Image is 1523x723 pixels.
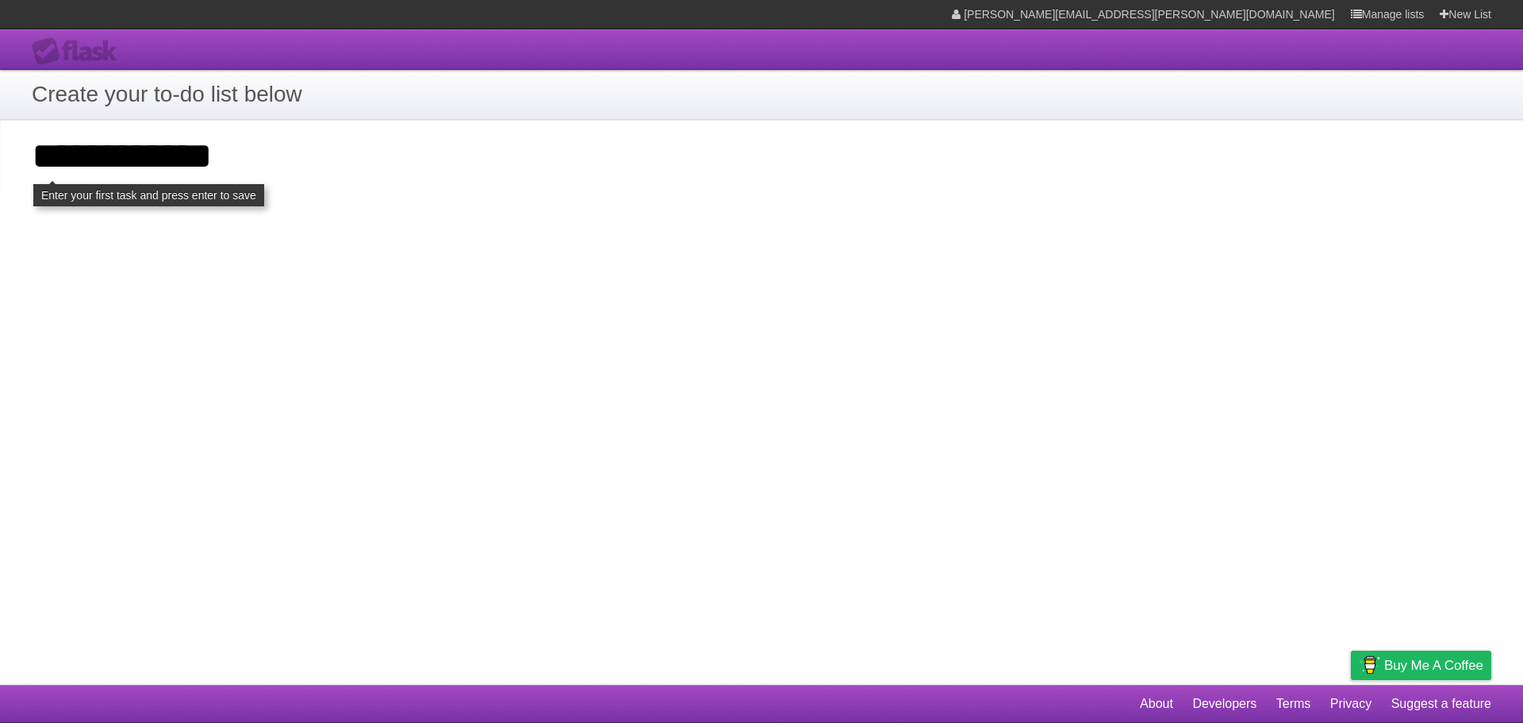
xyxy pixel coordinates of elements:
[1192,689,1256,719] a: Developers
[32,37,127,66] div: Flask
[1140,689,1173,719] a: About
[1351,651,1491,680] a: Buy me a coffee
[1359,652,1380,679] img: Buy me a coffee
[32,78,1491,111] h1: Create your to-do list below
[1276,689,1311,719] a: Terms
[1391,689,1491,719] a: Suggest a feature
[1384,652,1483,679] span: Buy me a coffee
[1330,689,1371,719] a: Privacy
